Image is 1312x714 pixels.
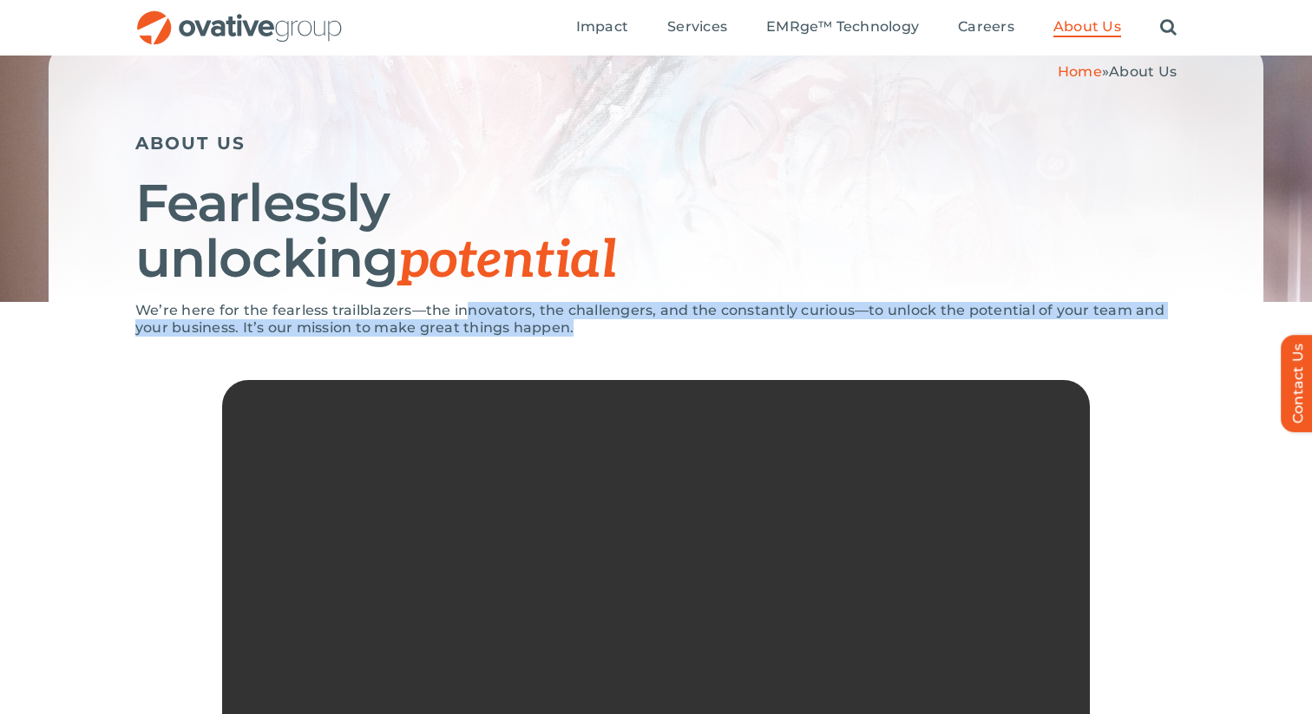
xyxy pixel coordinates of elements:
a: Home [1058,63,1102,80]
a: Impact [576,18,628,37]
span: potential [398,230,616,292]
a: About Us [1053,18,1121,37]
a: Careers [958,18,1014,37]
p: We’re here for the fearless trailblazers—the innovators, the challengers, and the constantly curi... [135,302,1177,337]
h1: Fearlessly unlocking [135,175,1177,289]
h5: ABOUT US [135,133,1177,154]
a: EMRge™ Technology [766,18,919,37]
span: Impact [576,18,628,36]
a: Services [667,18,727,37]
span: Services [667,18,727,36]
span: About Us [1053,18,1121,36]
span: About Us [1109,63,1177,80]
a: OG_Full_horizontal_RGB [135,9,344,25]
a: Search [1160,18,1177,37]
span: EMRge™ Technology [766,18,919,36]
span: » [1058,63,1177,80]
span: Careers [958,18,1014,36]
